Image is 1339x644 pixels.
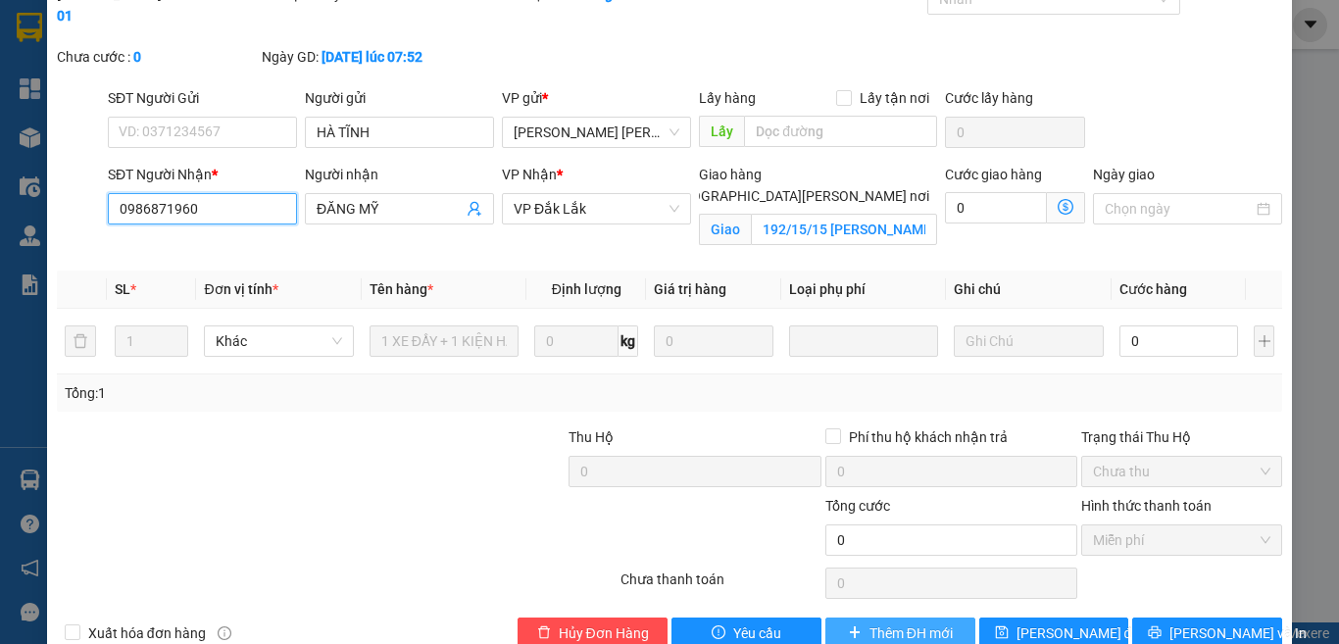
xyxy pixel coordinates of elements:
input: Ghi Chú [954,325,1103,357]
th: Ghi chú [946,271,1111,309]
span: Hủy Đơn Hàng [559,622,649,644]
input: VD: Bàn, Ghế [370,325,519,357]
input: Giao tận nơi [751,214,937,245]
th: Loại phụ phí [781,271,946,309]
b: 0 [133,49,141,65]
span: Gửi: [17,17,47,37]
span: Thu Hộ [569,429,614,445]
span: Giao [699,214,751,245]
div: Chưa cước : [57,46,258,68]
span: kg [619,325,638,357]
input: Dọc đường [744,116,937,147]
div: Ngày GD: [262,46,463,68]
span: VP Hồ Chí Minh [514,118,679,147]
span: Tổng cước [825,498,890,514]
div: SĐT Người Nhận [108,164,297,185]
button: plus [1254,325,1274,357]
div: Chưa thanh toán [619,569,823,603]
div: ANH ÚT [187,40,418,64]
b: [DATE] lúc 07:52 [322,49,422,65]
span: Đơn vị tính [204,281,277,297]
span: user-add [467,201,482,217]
span: Giao hàng [699,167,762,182]
span: VP Đắk Lắk [514,194,679,223]
span: plus [848,625,862,641]
span: save [995,625,1009,641]
div: ANH ÚT [17,84,174,108]
span: printer [1148,625,1162,641]
div: Người nhận [305,164,494,185]
span: TC: [187,102,214,123]
label: Ngày giao [1093,167,1155,182]
span: Tên hàng [370,281,433,297]
span: Thêm ĐH mới [869,622,953,644]
span: [PERSON_NAME] và In [1169,622,1307,644]
div: Trạng thái Thu Hộ [1081,426,1282,448]
span: Yêu cầu [733,622,781,644]
span: Khác [216,326,341,356]
label: Cước lấy hàng [945,90,1033,106]
span: info-circle [218,626,231,640]
input: Ngày giao [1105,198,1253,220]
span: dollar-circle [1058,199,1073,215]
div: [PERSON_NAME] [PERSON_NAME] [17,17,174,84]
div: 0934908236 [187,64,418,91]
label: Cước giao hàng [945,167,1042,182]
span: Xuất hóa đơn hàng [80,622,214,644]
span: [GEOGRAPHIC_DATA][PERSON_NAME] nơi [662,185,937,207]
span: delete [537,625,551,641]
span: Lấy hàng [699,90,756,106]
input: Cước giao hàng [945,192,1047,223]
span: Chưa thu [1093,457,1270,486]
input: 0 [654,325,773,357]
span: Cước hàng [1119,281,1187,297]
span: [PERSON_NAME] đổi [1017,622,1143,644]
span: Lấy [699,116,744,147]
div: Người gửi [305,87,494,109]
div: Tổng: 1 [65,382,519,404]
span: Nhận: [187,19,234,39]
button: delete [65,325,96,357]
span: VP Nhận [502,167,557,182]
label: Hình thức thanh toán [1081,498,1212,514]
div: VP gửi [502,87,691,109]
input: Cước lấy hàng [945,117,1085,148]
span: Phí thu hộ khách nhận trả [841,426,1016,448]
span: Định lượng [552,281,621,297]
div: SĐT Người Gửi [108,87,297,109]
span: Lấy tận nơi [852,87,937,109]
div: VP Đắk Lắk [187,17,418,40]
span: exclamation-circle [712,625,725,641]
div: 0934908236 [17,108,174,135]
span: Giá trị hàng [654,281,726,297]
span: Miễn phí [1093,525,1270,555]
span: SL [115,281,130,297]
